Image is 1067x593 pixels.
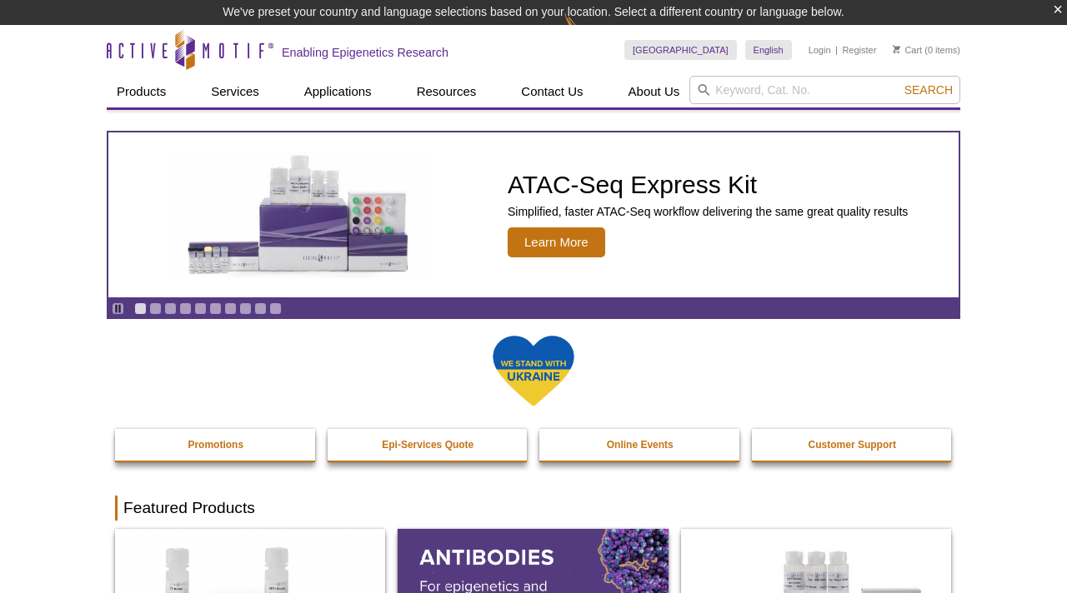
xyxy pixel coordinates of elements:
a: Epi-Services Quote [328,429,529,461]
h2: Enabling Epigenetics Research [282,45,448,60]
li: (0 items) [893,40,960,60]
a: Promotions [115,429,317,461]
a: Go to slide 10 [269,302,282,315]
a: Go to slide 5 [194,302,207,315]
a: Go to slide 4 [179,302,192,315]
img: ATAC-Seq Express Kit [163,152,438,278]
a: English [745,40,792,60]
li: | [835,40,838,60]
a: Go to slide 8 [239,302,252,315]
h2: ATAC-Seq Express Kit [508,172,908,197]
a: Customer Support [752,429,954,461]
strong: Promotions [188,439,243,451]
a: Contact Us [511,76,593,107]
input: Keyword, Cat. No. [689,76,960,104]
img: Your Cart [893,45,900,53]
a: Online Events [539,429,741,461]
span: Learn More [508,227,605,257]
span: Search [904,83,953,97]
a: Go to slide 2 [149,302,162,315]
a: Register [842,44,876,56]
article: ATAC-Seq Express Kit [108,132,959,297]
a: Cart [893,44,922,56]
a: [GEOGRAPHIC_DATA] [624,40,737,60]
p: Simplified, faster ATAC-Seq workflow delivering the same great quality results [508,204,908,219]
a: Applications [294,76,382,107]
a: Toggle autoplay [112,302,124,315]
a: Go to slide 7 [224,302,237,315]
img: We Stand With Ukraine [492,334,575,408]
img: Change Here [564,12,609,52]
h2: Featured Products [115,496,952,521]
strong: Customer Support [809,439,896,451]
a: About Us [619,76,690,107]
button: Search [899,82,958,97]
a: Go to slide 3 [164,302,177,315]
strong: Online Events [607,439,674,451]
a: Services [201,76,269,107]
a: Resources [407,76,487,107]
a: ATAC-Seq Express Kit ATAC-Seq Express Kit Simplified, faster ATAC-Seq workflow delivering the sam... [108,132,959,297]
a: Login [809,44,831,56]
a: Go to slide 9 [254,302,267,315]
a: Go to slide 1 [134,302,147,315]
strong: Epi-Services Quote [382,439,473,451]
a: Products [107,76,176,107]
a: Go to slide 6 [209,302,222,315]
